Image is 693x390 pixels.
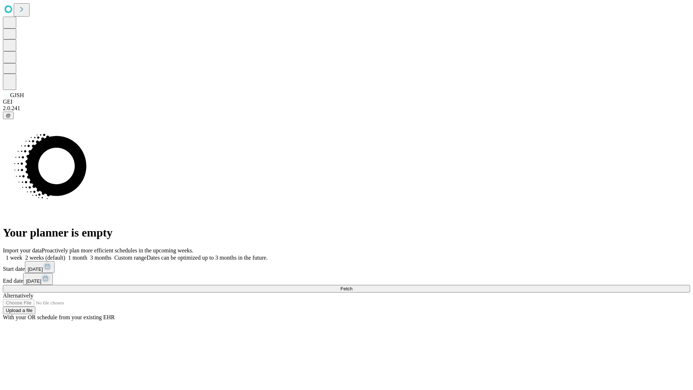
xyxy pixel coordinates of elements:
div: Start date [3,261,690,273]
span: [DATE] [28,266,43,272]
button: Fetch [3,285,690,292]
span: 1 week [6,255,22,261]
span: @ [6,113,11,118]
span: With your OR schedule from your existing EHR [3,314,115,320]
div: GEI [3,99,690,105]
span: Custom range [114,255,147,261]
span: Proactively plan more efficient schedules in the upcoming weeks. [42,247,193,253]
span: [DATE] [26,278,41,284]
span: 1 month [68,255,87,261]
span: GJSH [10,92,24,98]
span: Alternatively [3,292,33,299]
div: 2.0.241 [3,105,690,112]
button: [DATE] [25,261,55,273]
span: Import your data [3,247,42,253]
span: Dates can be optimized up to 3 months in the future. [147,255,267,261]
h1: Your planner is empty [3,226,690,239]
span: 2 weeks (default) [25,255,65,261]
div: End date [3,273,690,285]
button: Upload a file [3,307,35,314]
button: @ [3,112,14,119]
button: [DATE] [23,273,53,285]
span: 3 months [90,255,112,261]
span: Fetch [340,286,352,291]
